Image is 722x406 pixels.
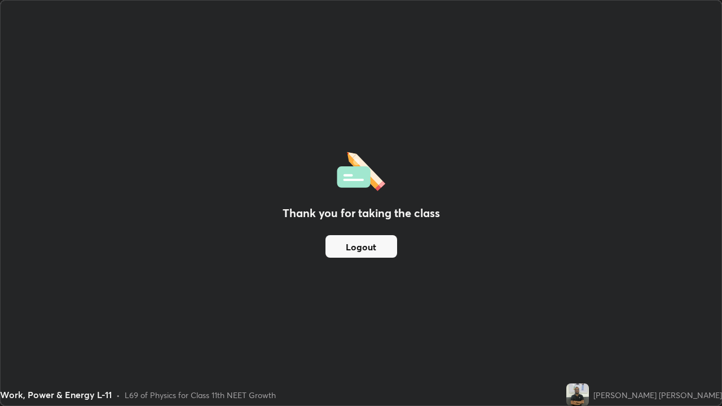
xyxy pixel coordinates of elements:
[116,389,120,401] div: •
[283,205,440,222] h2: Thank you for taking the class
[125,389,276,401] div: L69 of Physics for Class 11th NEET Growth
[337,148,385,191] img: offlineFeedback.1438e8b3.svg
[566,383,589,406] img: e04d73a994264d18b7f449a5a63260c4.jpg
[325,235,397,258] button: Logout
[593,389,722,401] div: [PERSON_NAME] [PERSON_NAME]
